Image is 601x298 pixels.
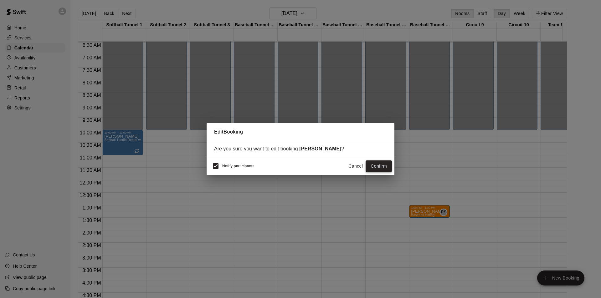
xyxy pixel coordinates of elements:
[299,146,341,151] strong: [PERSON_NAME]
[214,146,387,152] div: Are you sure you want to edit booking ?
[366,160,392,172] button: Confirm
[207,123,394,141] h2: Edit Booking
[346,160,366,172] button: Cancel
[222,164,254,169] span: Notify participants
